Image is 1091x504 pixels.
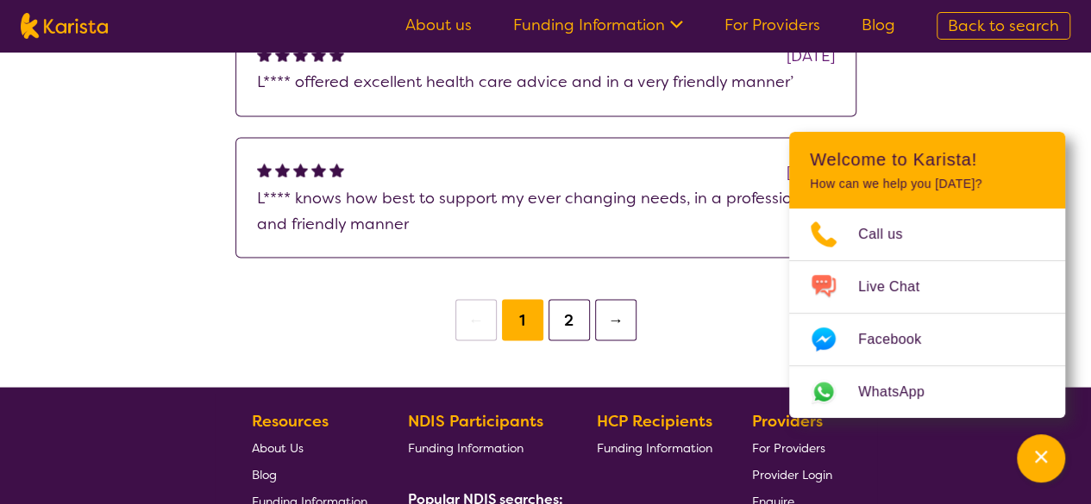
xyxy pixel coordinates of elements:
button: → [595,299,636,340]
span: Live Chat [858,274,940,300]
a: Blog [862,15,895,35]
span: Blog [252,466,277,482]
a: Funding Information [513,15,683,35]
p: How can we help you [DATE]? [810,177,1044,191]
img: fullstar [275,47,290,61]
img: fullstar [329,162,344,177]
div: [DATE] [787,159,835,184]
p: L**** offered excellent health care advice and in a very friendly manner’ [257,69,835,95]
a: For Providers [752,433,832,460]
img: fullstar [257,162,272,177]
span: Back to search [948,16,1059,36]
a: Provider Login [752,460,832,487]
b: Providers [752,410,823,431]
a: Funding Information [596,433,712,460]
button: 2 [549,299,590,340]
b: HCP Recipients [596,410,712,431]
div: [DATE] [787,43,835,69]
a: Web link opens in a new tab. [789,366,1065,418]
a: About Us [252,433,367,460]
b: NDIS Participants [408,410,543,431]
img: fullstar [311,162,326,177]
span: Provider Login [752,466,832,482]
b: Resources [252,410,329,431]
img: fullstar [293,162,308,177]
img: fullstar [329,47,344,61]
span: About Us [252,439,304,455]
a: For Providers [724,15,820,35]
h2: Welcome to Karista! [810,149,1044,170]
span: Funding Information [408,439,524,455]
a: Back to search [937,12,1070,40]
a: Blog [252,460,367,487]
img: fullstar [257,47,272,61]
img: Karista logo [21,13,108,39]
button: 1 [502,299,543,340]
button: Channel Menu [1017,434,1065,482]
span: Facebook [858,327,942,352]
a: Funding Information [408,433,556,460]
div: Channel Menu [789,132,1065,418]
p: L**** knows how best to support my ever changing needs, in a professional and friendly manner [257,184,835,236]
span: Funding Information [596,439,712,455]
img: fullstar [275,162,290,177]
img: fullstar [293,47,308,61]
img: fullstar [311,47,326,61]
a: About us [405,15,472,35]
span: For Providers [752,439,825,455]
span: WhatsApp [858,379,945,405]
button: ← [455,299,497,340]
ul: Choose channel [789,208,1065,418]
span: Call us [858,221,924,247]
